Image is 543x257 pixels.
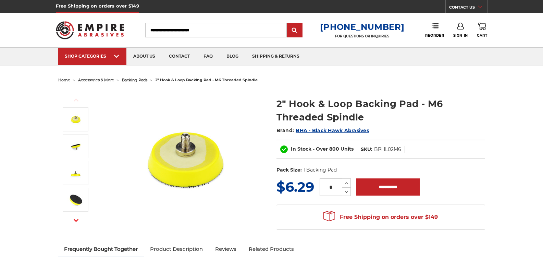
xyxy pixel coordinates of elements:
a: shipping & returns [245,48,306,65]
a: about us [126,48,162,65]
span: In Stock [291,146,311,152]
dt: SKU: [361,146,372,153]
span: - Over [313,146,328,152]
a: Reorder [425,23,444,37]
span: $6.29 [276,178,314,195]
button: Next [68,213,84,228]
img: 2-inch hook and loop backing pad with a durable M6 threaded spindle [117,90,254,227]
div: SHOP CATEGORIES [65,54,120,59]
dd: BPHL02M6 [374,146,401,153]
span: Brand: [276,127,294,133]
span: Cart [477,33,487,38]
a: home [58,78,70,82]
a: accessories & more [78,78,114,82]
a: Reviews [209,242,243,257]
span: 2" hook & loop backing pad - m6 threaded spindle [155,78,258,82]
span: Units [341,146,354,152]
button: Previous [68,93,84,107]
a: Product Description [144,242,209,257]
a: Related Products [243,242,300,257]
a: CONTACT US [449,3,487,13]
dd: 1 Backing Pad [303,166,337,174]
a: Frequently Bought Together [58,242,144,257]
a: blog [220,48,245,65]
span: Sign In [453,33,468,38]
a: contact [162,48,197,65]
input: Submit [288,24,301,37]
span: 800 [329,146,339,152]
img: 2-inch hook and loop backing pad resting on a tapered edge with an M6 threaded arbor, showcasing ... [67,164,84,182]
img: 2-inch backing pad with an M6 threaded mandrel, highlighting the dense hooks for reliable sanding... [67,191,84,208]
a: Cart [477,23,487,38]
img: 2-inch hook and loop backing pad with a durable M6 threaded spindle [67,111,84,128]
a: backing pads [122,78,147,82]
a: BHA - Black Hawk Abrasives [296,127,369,133]
a: [PHONE_NUMBER] [320,22,404,32]
h1: 2" Hook & Loop Backing Pad - M6 Threaded Spindle [276,97,485,124]
span: Reorder [425,33,444,38]
span: Free Shipping on orders over $149 [323,210,438,224]
img: 2-inch hook and loop backing pad with a smooth fastening surface and M6 threaded spindle, designe... [67,138,84,155]
a: faq [197,48,220,65]
img: Empire Abrasives [56,17,124,44]
dt: Pack Size: [276,166,302,174]
p: FOR QUESTIONS OR INQUIRIES [320,34,404,38]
